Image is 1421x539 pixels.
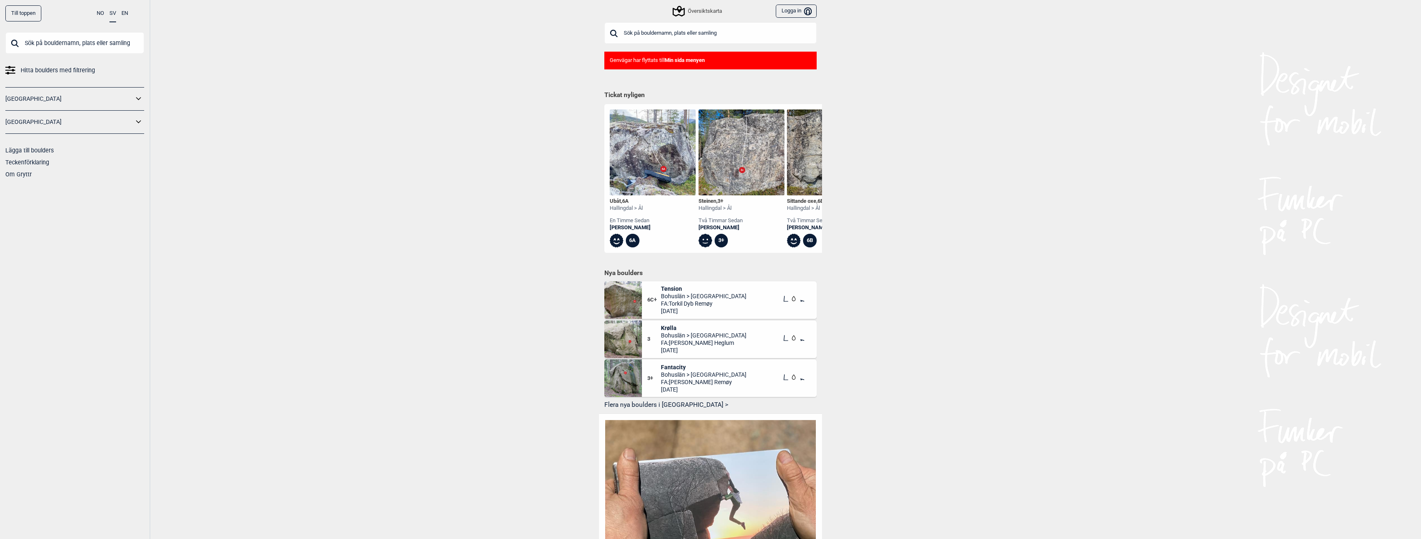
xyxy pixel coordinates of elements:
span: Bohuslän > [GEOGRAPHIC_DATA] [661,292,746,300]
div: Hallingdal > Ål [610,205,651,212]
span: [DATE] [661,386,746,393]
button: Flera nya boulders i [GEOGRAPHIC_DATA] > [604,399,817,411]
div: Tension6C+TensionBohuslän > [GEOGRAPHIC_DATA]FA:Torkil Dyb Remøy[DATE] [604,281,817,319]
div: Fantacity3+FantacityBohuslän > [GEOGRAPHIC_DATA]FA:[PERSON_NAME] Remøy[DATE] [604,359,817,397]
a: [GEOGRAPHIC_DATA] [5,116,133,128]
div: Hallingdal > Ål [699,205,743,212]
input: Sök på bouldernamn, plats eller samling [604,22,817,44]
span: Bohuslän > [GEOGRAPHIC_DATA] [661,332,746,339]
input: Sök på bouldernamn, plats eller samling [5,32,144,54]
button: Logga in [776,5,817,18]
a: [PERSON_NAME] [610,224,651,231]
div: Översiktskarta [674,6,722,16]
div: 3+ [715,234,728,247]
span: 6A [622,198,629,204]
div: Till toppen [5,5,41,21]
span: [DATE] [661,347,746,354]
div: Genvägar har flyttats till [604,52,817,69]
a: Lägga till boulders [5,147,54,154]
div: Hallingdal > Ål [787,205,831,212]
h1: Nya boulders [604,269,817,277]
span: 6C+ [647,297,661,304]
button: NO [97,5,104,21]
a: Teckenförklaring [5,159,49,166]
div: en timme sedan [610,217,651,224]
span: FA: Torkil Dyb Remøy [661,300,746,307]
button: SV [109,5,116,22]
span: 3 [647,336,661,343]
img: Tension [604,281,642,319]
div: Sittande oxe , [787,198,831,205]
span: 6B [817,198,824,204]
span: FA: [PERSON_NAME] Remøy [661,378,746,386]
a: [PERSON_NAME] [699,224,743,231]
span: Bohuslän > [GEOGRAPHIC_DATA] [661,371,746,378]
div: 6B [803,234,817,247]
div: Krolla3KrøllaBohuslän > [GEOGRAPHIC_DATA]FA:[PERSON_NAME] Heglum[DATE] [604,321,817,358]
div: två timmar sedan [787,217,831,224]
div: 6A [626,234,639,247]
img: Krolla [604,321,642,358]
b: Min sida menyen [665,57,705,63]
img: Sittande oxe 230521 [787,109,873,195]
a: [PERSON_NAME] [787,224,831,231]
span: Hitta boulders med filtrering [21,64,95,76]
span: Fantacity [661,363,746,371]
img: Fantacity [604,359,642,397]
div: Steinen , [699,198,743,205]
span: [DATE] [661,307,746,315]
span: 3+ [647,375,661,382]
div: Ubåt , [610,198,651,205]
a: [GEOGRAPHIC_DATA] [5,93,133,105]
h1: Tickat nyligen [604,91,817,100]
img: Steinen [699,109,784,195]
span: Tension [661,285,746,292]
a: Om Gryttr [5,171,32,178]
a: Hitta boulders med filtrering [5,64,144,76]
span: FA: [PERSON_NAME] Heglum [661,339,746,347]
img: Ubat [610,109,696,195]
span: Krølla [661,324,746,332]
span: 3+ [718,198,723,204]
button: EN [121,5,128,21]
div: två timmar sedan [699,217,743,224]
